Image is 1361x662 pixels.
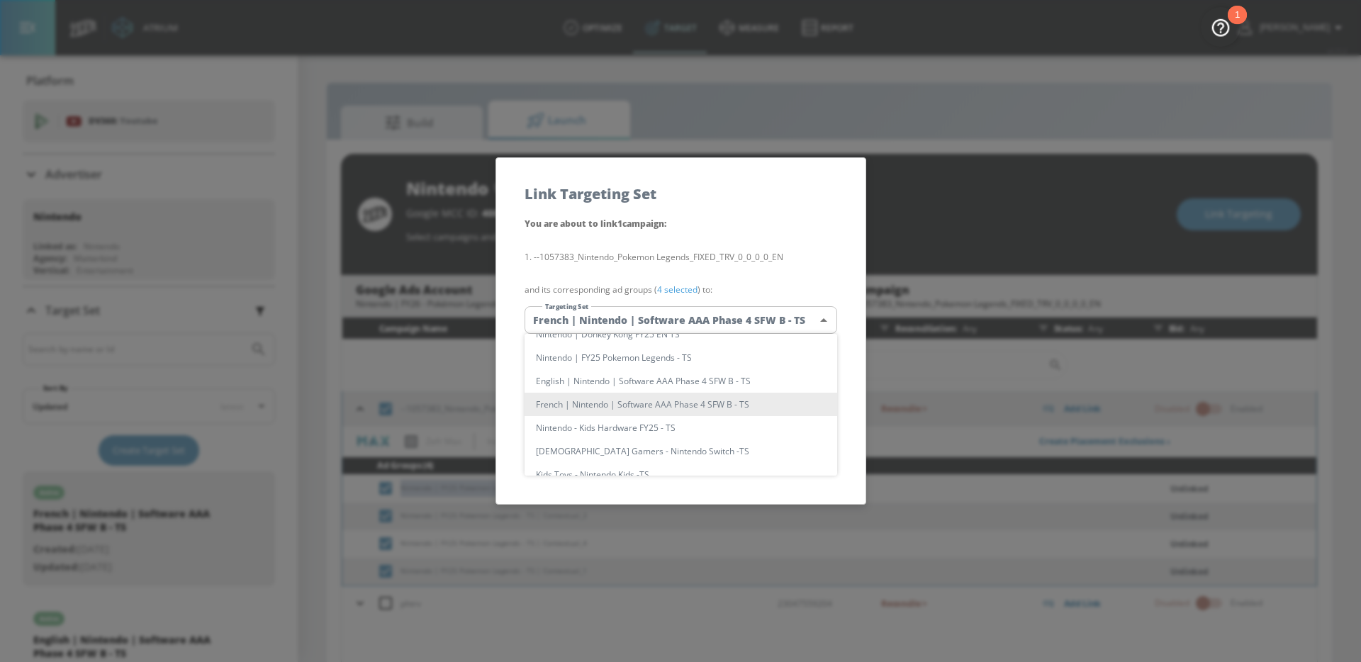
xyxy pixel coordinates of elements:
[1235,15,1240,33] div: 1
[525,346,837,369] li: Nintendo | FY25 Pokemon Legends - TS
[525,439,837,463] li: [DEMOGRAPHIC_DATA] Gamers - Nintendo Switch -TS
[525,463,837,486] li: Kids Toys - Nintendo Kids -TS
[525,369,837,393] li: English | Nintendo | Software AAA Phase 4 SFW B - TS
[525,322,837,346] li: Nintendo | Donkey Kong FY25 EN TS
[525,393,837,416] li: French | Nintendo | Software AAA Phase 4 SFW B - TS
[525,416,837,439] li: Nintendo - Kids Hardware FY25 - TS
[1201,7,1240,47] button: Open Resource Center, 1 new notification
